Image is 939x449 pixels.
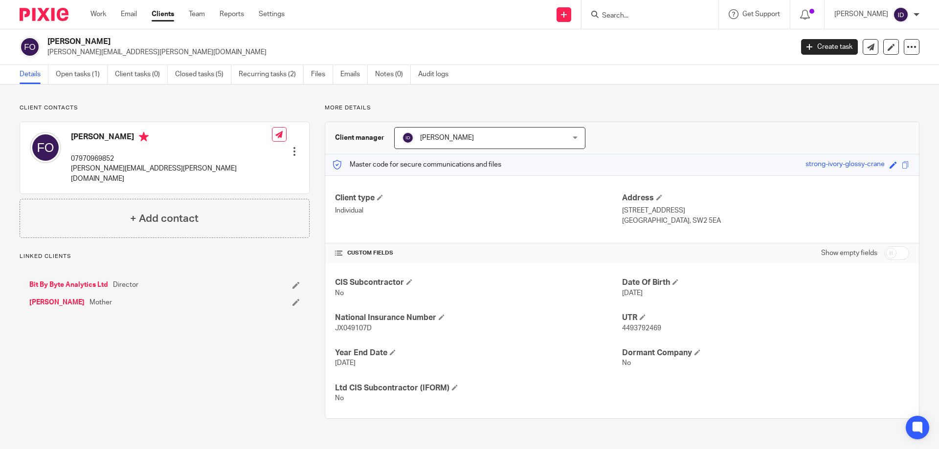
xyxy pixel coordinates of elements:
[113,280,138,290] span: Director
[121,9,137,19] a: Email
[821,248,877,258] label: Show empty fields
[175,65,231,84] a: Closed tasks (5)
[71,132,272,144] h4: [PERSON_NAME]
[418,65,456,84] a: Audit logs
[20,253,310,260] p: Linked clients
[311,65,333,84] a: Files
[622,313,909,323] h4: UTR
[20,37,40,57] img: svg%3E
[71,164,272,184] p: [PERSON_NAME][EMAIL_ADDRESS][PERSON_NAME][DOMAIN_NAME]
[220,9,244,19] a: Reports
[335,395,344,402] span: No
[335,193,622,203] h4: Client type
[335,360,356,366] span: [DATE]
[805,159,885,171] div: strong-ivory-glossy-crane
[47,37,639,47] h2: [PERSON_NAME]
[622,290,643,297] span: [DATE]
[47,47,786,57] p: [PERSON_NAME][EMAIL_ADDRESS][PERSON_NAME][DOMAIN_NAME]
[130,211,199,226] h4: + Add contact
[335,383,622,393] h4: Ltd CIS Subcontractor (IFORM)
[90,9,106,19] a: Work
[622,193,909,203] h4: Address
[239,65,304,84] a: Recurring tasks (2)
[20,104,310,112] p: Client contacts
[402,132,414,144] img: svg%3E
[335,133,384,143] h3: Client manager
[375,65,411,84] a: Notes (0)
[420,134,474,141] span: [PERSON_NAME]
[89,298,112,307] span: Mother
[115,65,168,84] a: Client tasks (0)
[189,9,205,19] a: Team
[71,154,272,164] p: 07970969852
[335,313,622,323] h4: National Insurance Number
[622,216,909,226] p: [GEOGRAPHIC_DATA], SW2 5EA
[335,206,622,215] p: Individual
[29,280,108,290] a: Bit By Byte Analytics Ltd
[259,9,285,19] a: Settings
[335,348,622,358] h4: Year End Date
[325,104,919,112] p: More details
[335,249,622,257] h4: CUSTOM FIELDS
[801,39,858,55] a: Create task
[335,325,372,332] span: JX049107D
[152,9,174,19] a: Clients
[893,7,909,22] img: svg%3E
[622,278,909,288] h4: Date Of Birth
[834,9,888,19] p: [PERSON_NAME]
[56,65,108,84] a: Open tasks (1)
[622,325,661,332] span: 4493792469
[139,132,149,142] i: Primary
[20,8,68,21] img: Pixie
[30,132,61,163] img: svg%3E
[29,298,85,307] a: [PERSON_NAME]
[622,360,631,366] span: No
[333,160,501,170] p: Master code for secure communications and files
[335,278,622,288] h4: CIS Subcontractor
[622,206,909,215] p: [STREET_ADDRESS]
[20,65,48,84] a: Details
[335,290,344,297] span: No
[742,11,780,18] span: Get Support
[340,65,368,84] a: Emails
[622,348,909,358] h4: Dormant Company
[601,12,689,21] input: Search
